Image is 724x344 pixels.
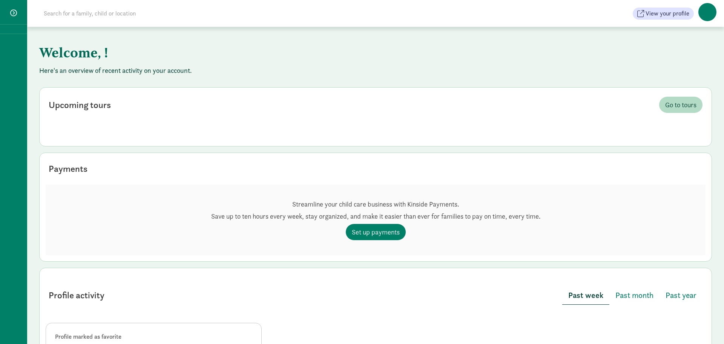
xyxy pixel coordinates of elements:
[659,97,703,113] a: Go to tours
[39,39,413,66] h1: Welcome, !
[352,227,400,237] span: Set up payments
[49,98,111,112] div: Upcoming tours
[55,332,252,341] div: Profile marked as favorite
[211,200,540,209] p: Streamline your child care business with Kinside Payments.
[39,6,251,21] input: Search for a family, child or location
[346,224,406,240] a: Set up payments
[660,286,703,304] button: Past year
[666,289,696,301] span: Past year
[568,289,603,301] span: Past week
[665,100,696,110] span: Go to tours
[562,286,609,305] button: Past week
[39,66,712,75] p: Here's an overview of recent activity on your account.
[49,162,87,176] div: Payments
[633,8,694,20] button: View your profile
[49,288,104,302] div: Profile activity
[211,212,540,221] p: Save up to ten hours every week, stay organized, and make it easier than ever for families to pay...
[609,286,660,304] button: Past month
[615,289,653,301] span: Past month
[646,9,689,18] span: View your profile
